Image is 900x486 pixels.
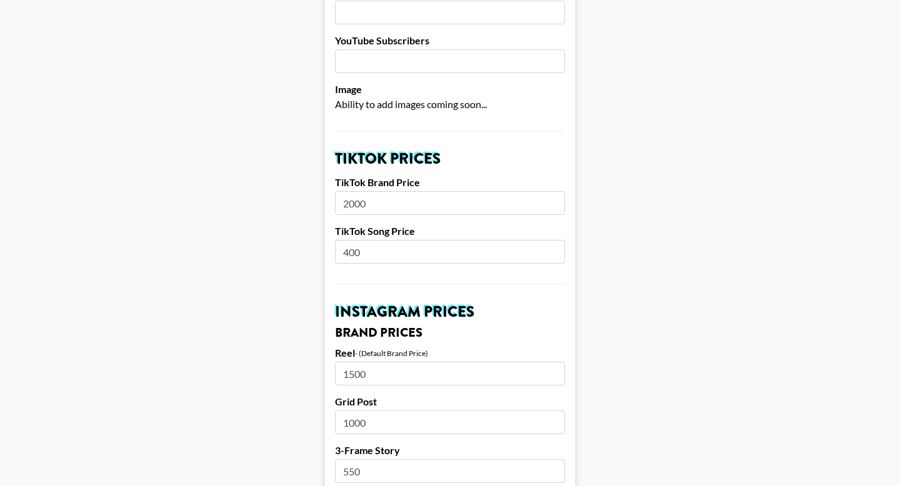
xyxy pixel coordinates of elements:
h3: Brand Prices [335,327,565,339]
label: Image [335,83,565,96]
label: YouTube Subscribers [335,34,565,47]
label: Grid Post [335,395,565,408]
label: 3-Frame Story [335,444,565,457]
label: Reel [335,347,355,359]
label: TikTok Song Price [335,225,565,237]
div: - (Default Brand Price) [355,349,428,358]
h2: TikTok Prices [335,151,565,166]
span: Ability to add images coming soon... [335,98,487,110]
label: TikTok Brand Price [335,176,565,189]
h2: Instagram Prices [335,304,565,319]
